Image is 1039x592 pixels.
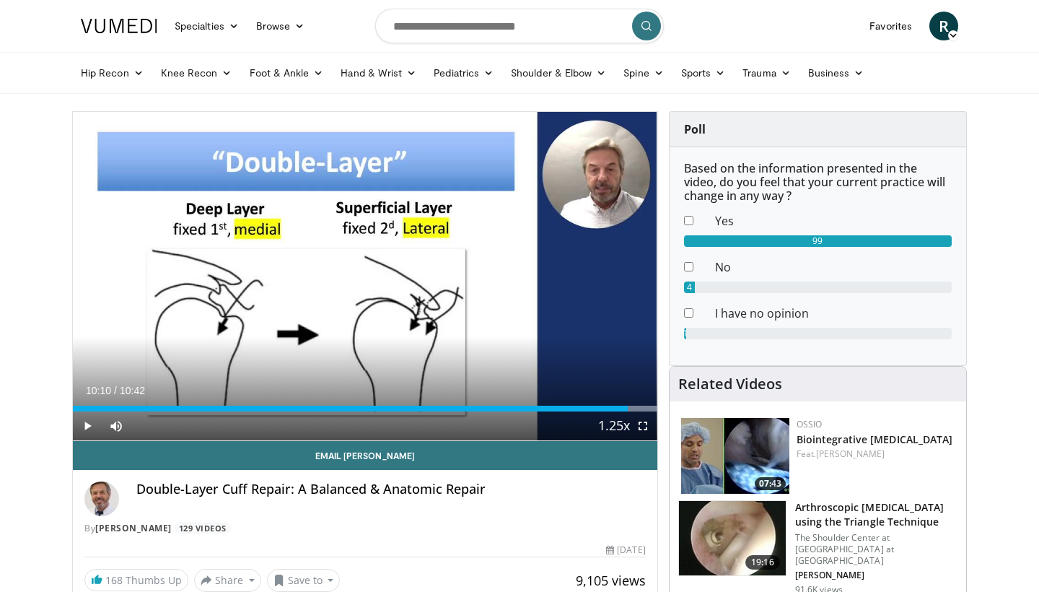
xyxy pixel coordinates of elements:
button: Share [194,569,261,592]
a: Specialties [166,12,247,40]
img: Avatar [84,482,119,516]
a: 129 Videos [174,522,231,534]
a: 168 Thumbs Up [84,569,188,591]
strong: Poll [684,121,706,137]
a: OSSIO [797,418,823,430]
a: Favorites [861,12,921,40]
div: Progress Bar [73,406,657,412]
a: Pediatrics [425,58,502,87]
div: [DATE] [606,544,645,557]
a: [PERSON_NAME] [816,448,885,460]
dd: Yes [704,212,963,230]
a: [PERSON_NAME] [95,522,172,534]
button: Fullscreen [628,412,657,440]
a: Hip Recon [72,58,152,87]
h3: Arthroscopic [MEDICAL_DATA] using the Triangle Technique [795,500,957,529]
span: 10:10 [86,385,111,396]
img: VuMedi Logo [81,19,157,33]
span: 168 [105,573,123,587]
button: Play [73,412,102,440]
button: Playback Rate [600,412,628,440]
button: Save to [267,569,341,592]
h4: Related Videos [678,375,782,393]
h4: Double-Layer Cuff Repair: A Balanced & Anatomic Repair [136,482,646,497]
dd: I have no opinion [704,305,963,322]
p: The Shoulder Center at [GEOGRAPHIC_DATA] at [GEOGRAPHIC_DATA] [795,532,957,567]
a: Biointegrative [MEDICAL_DATA] [797,432,953,446]
a: Shoulder & Elbow [502,58,615,87]
div: By [84,522,646,535]
span: 19:16 [745,555,780,570]
a: 07:43 [681,418,789,494]
a: R [929,12,958,40]
dd: No [704,258,963,276]
a: Email [PERSON_NAME] [73,441,657,470]
p: [PERSON_NAME] [795,570,957,581]
input: Search topics, interventions [375,9,664,43]
div: 1 [684,328,687,339]
span: / [114,385,117,396]
a: Foot & Ankle [241,58,333,87]
h6: Based on the information presented in the video, do you feel that your current practice will chan... [684,162,952,204]
a: Sports [672,58,735,87]
button: Mute [102,412,131,440]
a: Hand & Wrist [332,58,425,87]
img: krish_3.png.150x105_q85_crop-smart_upscale.jpg [679,501,786,576]
a: Spine [615,58,672,87]
a: Browse [247,12,314,40]
span: 10:42 [120,385,145,396]
video-js: Video Player [73,112,657,441]
div: Feat. [797,448,955,461]
div: 99 [684,235,952,247]
img: 3fbd5ba4-9555-46dd-8132-c1644086e4f5.150x105_q85_crop-smart_upscale.jpg [681,418,789,494]
span: 9,105 views [576,572,646,589]
a: Trauma [734,58,799,87]
a: Business [799,58,873,87]
span: 07:43 [755,477,786,490]
div: 4 [684,282,695,293]
a: Knee Recon [152,58,241,87]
